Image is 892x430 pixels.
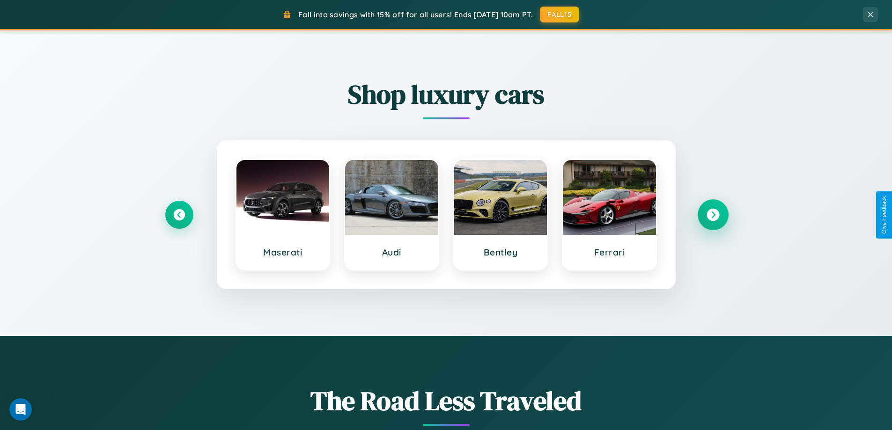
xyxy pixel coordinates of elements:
h3: Ferrari [572,247,647,258]
iframe: Intercom live chat [9,398,32,421]
h2: Shop luxury cars [165,76,727,112]
span: Fall into savings with 15% off for all users! Ends [DATE] 10am PT. [298,10,533,19]
h3: Maserati [246,247,320,258]
h3: Bentley [464,247,538,258]
h1: The Road Less Traveled [165,383,727,419]
div: Give Feedback [881,196,887,234]
h3: Audi [354,247,429,258]
button: FALL15 [540,7,579,22]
